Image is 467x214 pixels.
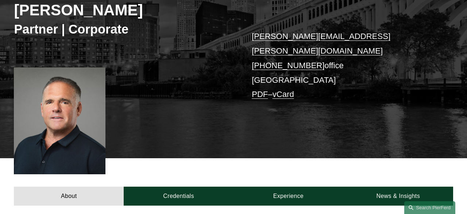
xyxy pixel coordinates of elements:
a: [PERSON_NAME][EMAIL_ADDRESS][PERSON_NAME][DOMAIN_NAME] [252,32,390,55]
h2: [PERSON_NAME] [14,1,233,19]
a: Experience [233,187,343,206]
a: Search this site [404,201,455,214]
a: vCard [273,90,294,99]
a: About [14,187,124,206]
h3: Partner | Corporate [14,22,233,37]
p: office [GEOGRAPHIC_DATA] – [252,29,435,102]
a: [PHONE_NUMBER] [252,61,324,70]
a: PDF [252,90,268,99]
a: Credentials [124,187,233,206]
a: News & Insights [343,187,453,206]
